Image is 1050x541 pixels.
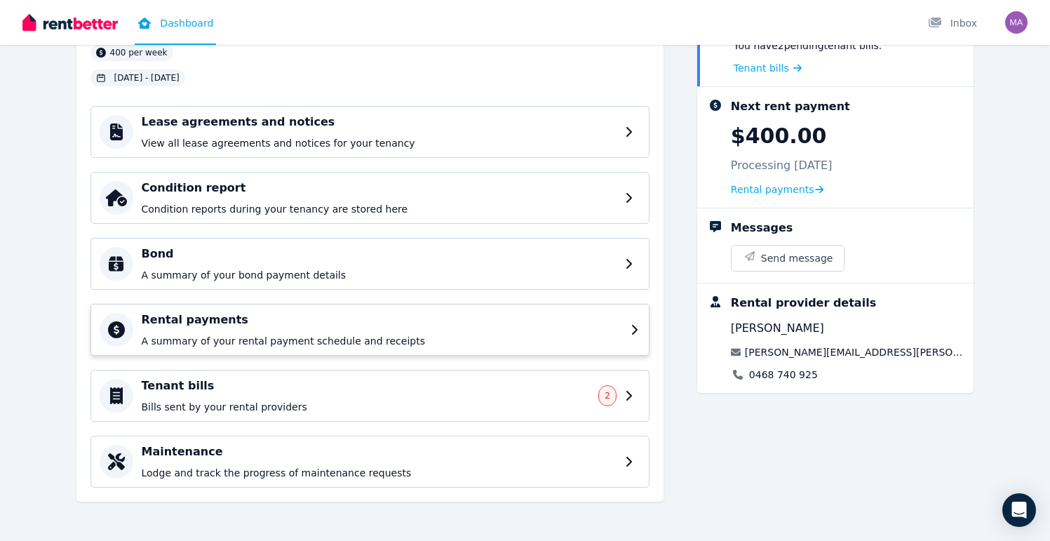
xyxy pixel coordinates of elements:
div: Next rent payment [731,98,850,115]
h4: Bond [142,246,617,262]
p: View all lease agreements and notices for your tenancy [142,136,617,150]
a: 0468 740 925 [749,368,818,382]
span: Rental payments [731,182,814,196]
p: Bills sent by your rental providers [142,400,591,414]
a: [PERSON_NAME][EMAIL_ADDRESS][PERSON_NAME][DOMAIN_NAME] [745,345,963,359]
h4: Maintenance [142,443,617,460]
img: Chern Chuin Mar [1005,11,1028,34]
h4: Rental payments [142,312,622,328]
div: Rental provider details [731,295,876,312]
span: 400 per week [110,47,168,58]
p: $400.00 [731,123,827,149]
p: A summary of your rental payment schedule and receipts [142,334,622,348]
span: 2 [605,390,610,401]
h4: Lease agreements and notices [142,114,617,131]
p: You have 2 pending tenant bills . [734,39,882,53]
a: Tenant bills [734,61,802,75]
img: RentBetter [22,12,118,33]
span: Tenant bills [734,61,789,75]
h4: Tenant bills [142,378,591,394]
p: Processing [DATE] [731,157,833,174]
div: Inbox [928,16,977,30]
span: [PERSON_NAME] [731,320,824,337]
span: [DATE] - [DATE] [114,72,180,84]
p: Lodge and track the progress of maintenance requests [142,466,617,480]
span: Send message [761,251,833,265]
p: Condition reports during your tenancy are stored here [142,202,617,216]
div: Open Intercom Messenger [1002,493,1036,527]
div: Messages [731,220,793,236]
a: Rental payments [731,182,824,196]
h4: Condition report [142,180,617,196]
p: A summary of your bond payment details [142,268,617,282]
button: Send message [732,246,844,271]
